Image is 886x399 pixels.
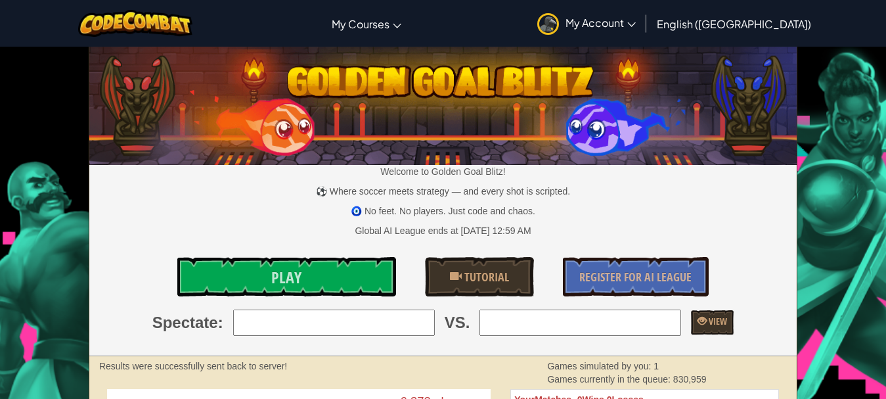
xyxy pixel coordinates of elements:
[445,312,470,334] span: VS.
[547,361,653,371] span: Games simulated by you:
[425,257,534,296] a: Tutorial
[657,17,811,31] span: English ([GEOGRAPHIC_DATA])
[537,13,559,35] img: avatar
[707,315,727,327] span: View
[531,3,642,44] a: My Account
[89,41,797,165] img: Golden Goal
[325,6,408,41] a: My Courses
[579,269,692,285] span: Register for AI League
[89,165,797,178] p: Welcome to Golden Goal Blitz!
[650,6,818,41] a: English ([GEOGRAPHIC_DATA])
[78,10,193,37] img: CodeCombat logo
[653,361,659,371] span: 1
[355,224,531,237] div: Global AI League ends at [DATE] 12:59 AM
[332,17,389,31] span: My Courses
[152,312,218,334] span: Spectate
[462,269,509,285] span: Tutorial
[547,374,673,385] span: Games currently in the queue:
[563,257,708,296] a: Register for AI League
[565,16,636,30] span: My Account
[89,185,797,198] p: ⚽ Where soccer meets strategy — and every shot is scripted.
[218,312,223,334] span: :
[99,361,287,371] strong: Results were successfully sent back to server!
[271,267,301,288] span: Play
[673,374,707,385] span: 830,959
[89,204,797,218] p: 🧿 No feet. No players. Just code and chaos.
